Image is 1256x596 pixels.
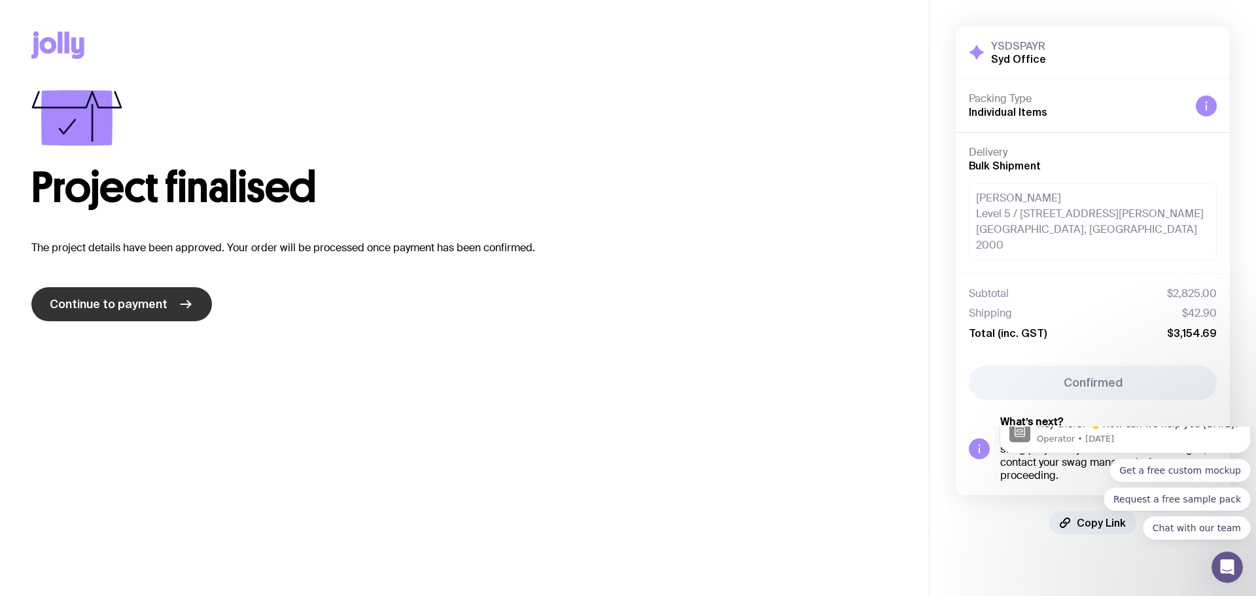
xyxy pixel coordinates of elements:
span: $3,154.69 [1167,326,1217,340]
span: Total (inc. GST) [969,326,1047,340]
div: [PERSON_NAME] Level 5 / [STREET_ADDRESS][PERSON_NAME] [GEOGRAPHIC_DATA], [GEOGRAPHIC_DATA] 2000 [969,183,1217,260]
span: $2,825.00 [1167,287,1217,300]
span: $42.90 [1182,307,1217,320]
span: Shipping [969,307,1012,320]
p: The project details have been approved. Your order will be processed once payment has been confir... [31,240,898,256]
span: Bulk Shipment [969,160,1041,171]
button: Quick reply: Get a free custom mockup [115,32,256,56]
button: Quick reply: Request a free sample pack [109,61,256,84]
a: Continue to payment [31,287,212,321]
iframe: Intercom notifications message [994,427,1256,548]
h3: YSDSPAYR [991,39,1046,52]
h5: What’s next? [1000,415,1217,429]
button: Confirmed [969,366,1217,400]
h1: Project finalised [31,167,898,209]
span: Subtotal [969,287,1009,300]
h2: Syd Office [991,52,1046,65]
span: Continue to payment [50,296,167,312]
h4: Delivery [969,146,1217,159]
p: Message from Operator, sent 8w ago [43,7,247,18]
button: Quick reply: Chat with our team [148,90,256,113]
div: Quick reply options [5,32,256,113]
iframe: Intercom live chat [1212,552,1243,583]
span: Individual Items [969,106,1047,118]
h4: Packing Type [969,92,1185,105]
